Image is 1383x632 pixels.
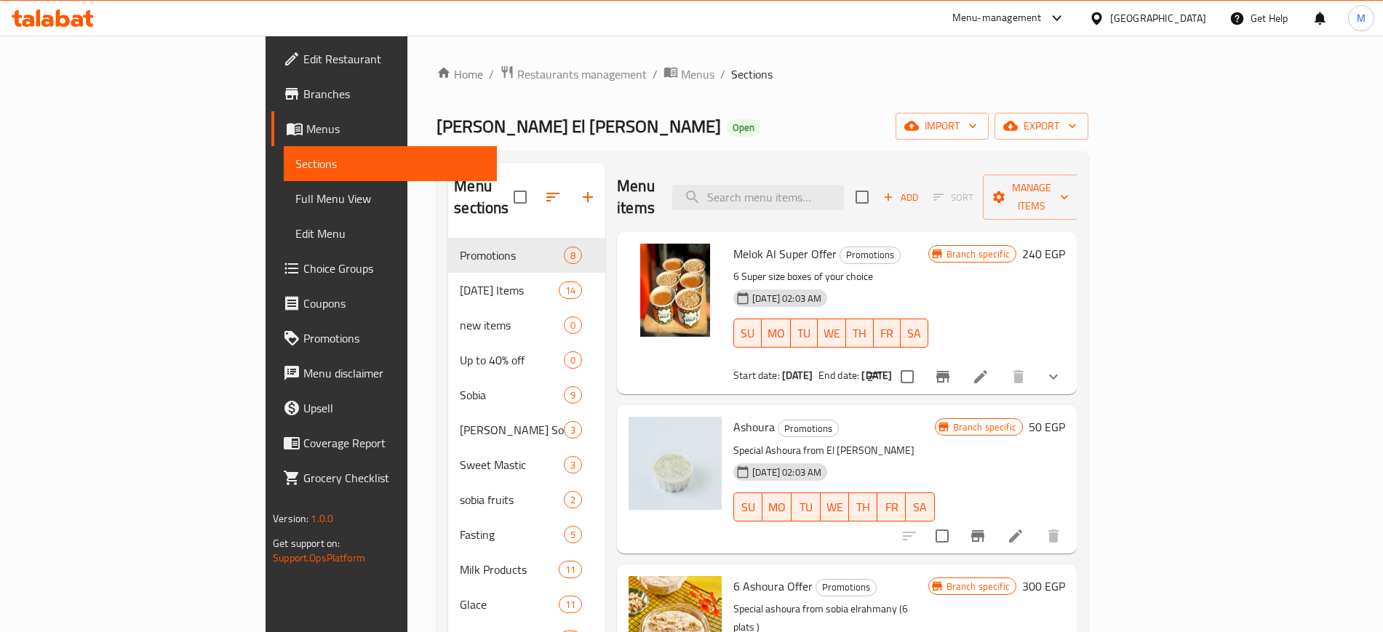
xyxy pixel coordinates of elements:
[284,181,496,216] a: Full Menu View
[505,182,535,212] span: Select all sections
[768,323,785,344] span: MO
[733,243,837,265] span: Melok Al Super Offer
[947,420,1022,434] span: Branch specific
[303,364,485,382] span: Menu disclaimer
[1001,359,1036,394] button: delete
[564,351,582,369] div: items
[1029,417,1065,437] h6: 50 EGP
[460,526,564,543] span: Fasting
[460,247,564,264] div: Promotions
[559,284,581,297] span: 14
[1022,244,1065,264] h6: 240 EGP
[995,179,1069,215] span: Manage items
[437,65,1088,84] nav: breadcrumb
[846,319,874,348] button: TH
[818,366,859,385] span: End date:
[271,356,496,391] a: Menu disclaimer
[448,343,605,377] div: Up to 40% off0
[762,319,791,348] button: MO
[672,185,844,210] input: search
[877,186,924,209] span: Add item
[972,368,989,385] a: Edit menu item
[311,509,333,528] span: 1.0.0
[727,121,760,134] span: Open
[629,417,722,510] img: Ashoura
[824,323,840,344] span: WE
[840,247,900,263] span: Promotions
[448,377,605,412] div: Sobia9
[907,117,977,135] span: import
[271,286,496,321] a: Coupons
[284,216,496,251] a: Edit Menu
[1045,368,1062,385] svg: Show Choices
[500,65,647,84] a: Restaurants management
[284,146,496,181] a: Sections
[448,308,605,343] div: new items0
[271,460,496,495] a: Grocery Checklist
[564,526,582,543] div: items
[782,366,813,385] b: [DATE]
[271,41,496,76] a: Edit Restaurant
[681,65,714,83] span: Menus
[306,120,485,137] span: Menus
[821,492,849,521] button: WE
[791,319,818,348] button: TU
[778,420,838,437] span: Promotions
[448,238,605,273] div: Promotions8
[271,391,496,425] a: Upsell
[460,491,564,508] span: sobia fruits
[740,323,755,344] span: SU
[271,425,496,460] a: Coverage Report
[460,456,564,473] span: Sweet Mastic
[1036,519,1071,553] button: delete
[881,189,920,206] span: Add
[460,421,564,439] div: Limon Sour
[271,76,496,111] a: Branches
[271,251,496,286] a: Choice Groups
[1022,576,1065,596] h6: 300 EGP
[883,497,900,518] span: FR
[778,420,839,437] div: Promotions
[912,497,928,518] span: SA
[448,412,605,447] div: [PERSON_NAME] Sour3
[857,359,892,394] button: sort-choices
[733,366,780,385] span: Start date:
[565,388,581,402] span: 9
[460,421,564,439] span: [PERSON_NAME] Sour
[720,65,725,83] li: /
[849,492,877,521] button: TH
[271,111,496,146] a: Menus
[448,517,605,552] div: Fasting5
[565,249,581,263] span: 8
[460,596,559,613] div: Glace
[565,528,581,542] span: 5
[535,180,570,215] span: Sort sections
[727,119,760,137] div: Open
[271,321,496,356] a: Promotions
[826,497,843,518] span: WE
[273,534,340,553] span: Get support on:
[733,319,761,348] button: SU
[852,323,868,344] span: TH
[880,323,896,344] span: FR
[303,469,485,487] span: Grocery Checklist
[983,175,1080,220] button: Manage items
[629,244,722,337] img: Melok Al Super Offer
[303,85,485,103] span: Branches
[746,292,827,305] span: [DATE] 02:03 AM
[303,399,485,417] span: Upsell
[460,561,559,578] div: Milk Products
[559,281,582,299] div: items
[295,225,485,242] span: Edit Menu
[437,110,721,143] span: [PERSON_NAME] El [PERSON_NAME]
[874,319,901,348] button: FR
[924,186,983,209] span: Select section first
[559,563,581,577] span: 11
[1110,10,1206,26] div: [GEOGRAPHIC_DATA]
[448,587,605,622] div: Glace11
[565,493,581,507] span: 2
[564,247,582,264] div: items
